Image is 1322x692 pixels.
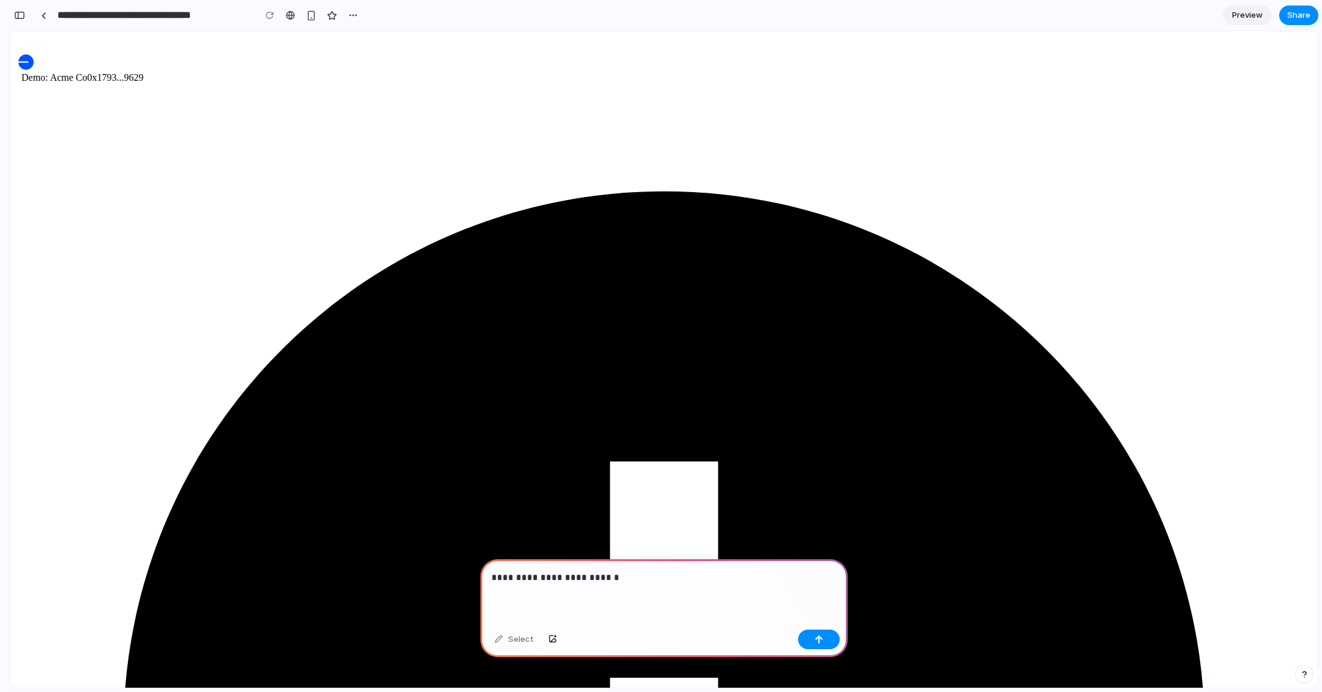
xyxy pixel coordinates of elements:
[5,23,23,39] img: Base
[77,41,133,51] span: 0x1793...9629
[1232,9,1263,21] span: Preview
[1223,6,1272,25] a: Preview
[14,5,167,21] img: mezz-logo
[5,41,1302,52] div: Demo: Acme Co
[1279,6,1318,25] button: Share
[1287,9,1310,21] span: Share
